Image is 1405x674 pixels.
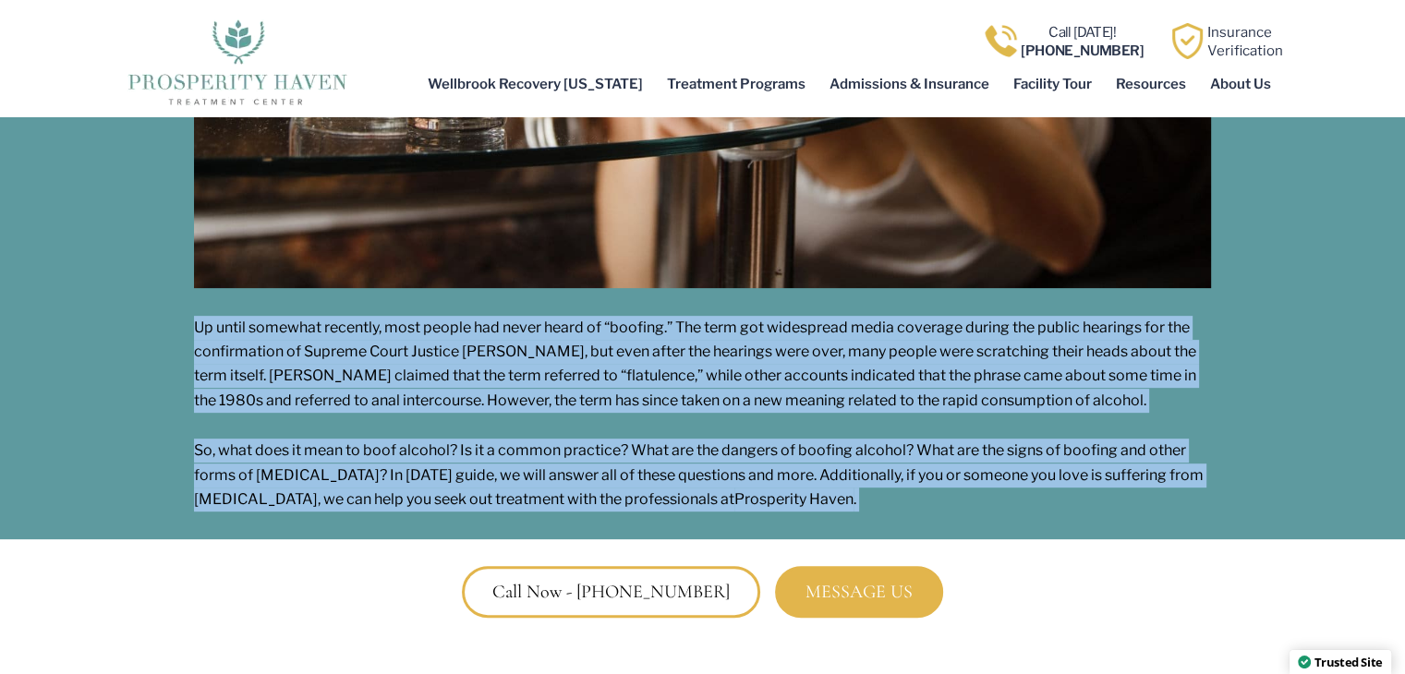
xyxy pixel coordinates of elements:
a: About Us [1198,63,1283,105]
a: Wellbrook Recovery [US_STATE] [416,63,655,105]
img: Learn how Prosperity Haven, a verified substance abuse center can help you overcome your addiction [1169,23,1205,59]
a: Facility Tour [1001,63,1104,105]
a: MESSAGE US [775,566,943,618]
a: Admissions & Insurance [818,63,1001,105]
img: Call one of Prosperity Haven's dedicated counselors today so we can help you overcome addiction [983,23,1019,59]
p: So, what does it mean to boof alcohol? Is it a common practice? What are the dangers of boofing a... [194,439,1211,512]
a: Call Now - [PHONE_NUMBER] [462,566,760,618]
img: The logo for Prosperity Haven Addiction Recovery Center. [122,15,352,107]
a: Call [DATE]![PHONE_NUMBER] [1021,24,1144,59]
a: Treatment Programs [655,63,818,105]
span: Call Now - [PHONE_NUMBER] [492,583,730,601]
a: Resources [1104,63,1198,105]
a: Prosperity Haven [734,490,854,508]
p: Up until somewhat recently, most people had never heard of “boofing.” The term got widespread med... [194,316,1211,414]
span: MESSAGE US [805,583,913,601]
a: InsuranceVerification [1207,24,1283,59]
b: [PHONE_NUMBER] [1021,42,1144,59]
